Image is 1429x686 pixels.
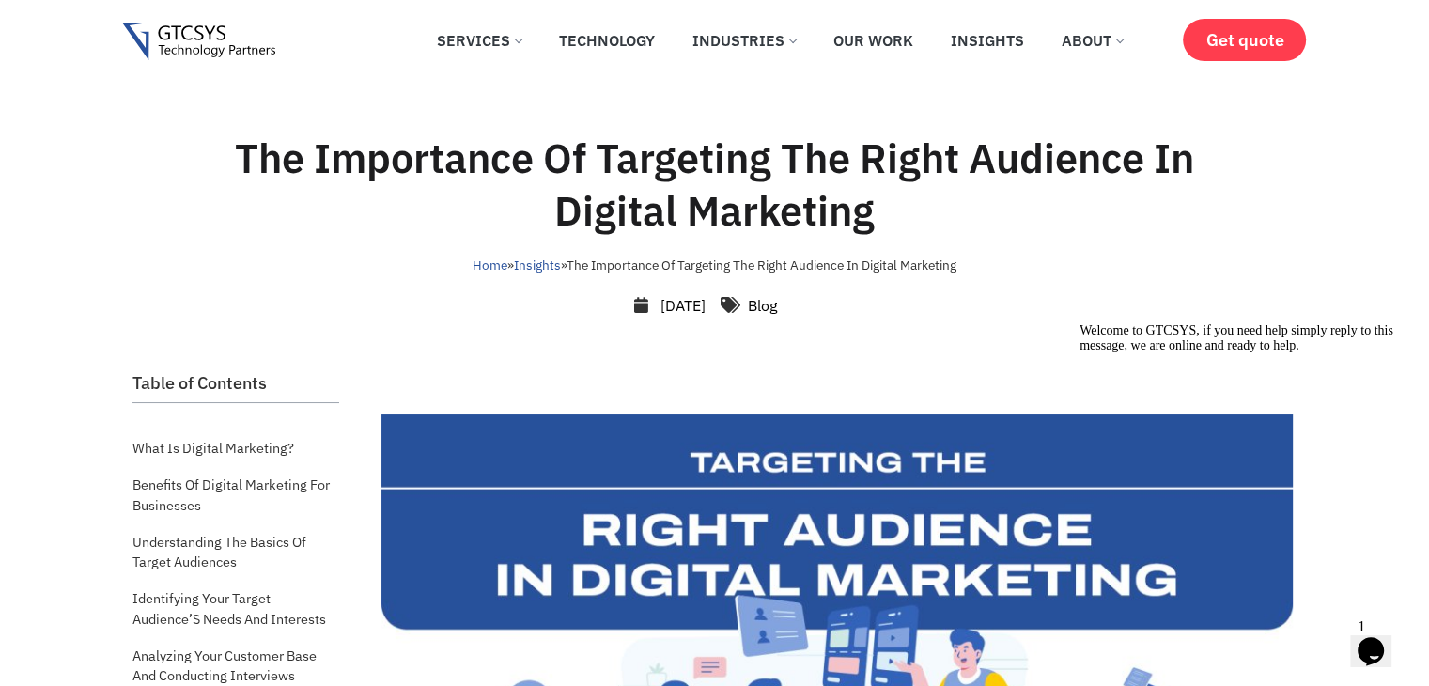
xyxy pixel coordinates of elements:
a: Insights [514,257,561,273]
span: Get quote [1205,30,1283,50]
a: Get quote [1183,19,1306,61]
a: Industries [678,20,810,61]
a: Technology [545,20,669,61]
h1: The Importance Of Targeting The Right Audience In Digital Marketing [182,132,1248,237]
a: Our Work [819,20,927,61]
img: Gtcsys logo [122,23,275,61]
a: Insights [937,20,1038,61]
a: Benefits Of Digital Marketing For Businesses [132,470,339,520]
a: Home [473,257,507,273]
a: What Is Digital Marketing? [132,433,294,463]
a: Identifying Your Target Audience’S Needs And Interests [132,584,339,633]
a: Blog [748,296,777,315]
h2: Table of Contents [132,373,339,394]
iframe: chat widget [1072,316,1410,601]
a: Understanding The Basics Of Target Audiences [132,527,339,577]
a: Services [423,20,536,61]
a: About [1048,20,1137,61]
span: » » [473,257,956,273]
span: The Importance Of Targeting The Right Audience In Digital Marketing [567,257,956,273]
span: Welcome to GTCSYS, if you need help simply reply to this message, we are online and ready to help. [8,8,321,37]
time: [DATE] [660,296,706,315]
iframe: chat widget [1350,611,1410,667]
div: Welcome to GTCSYS, if you need help simply reply to this message, we are online and ready to help. [8,8,346,38]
